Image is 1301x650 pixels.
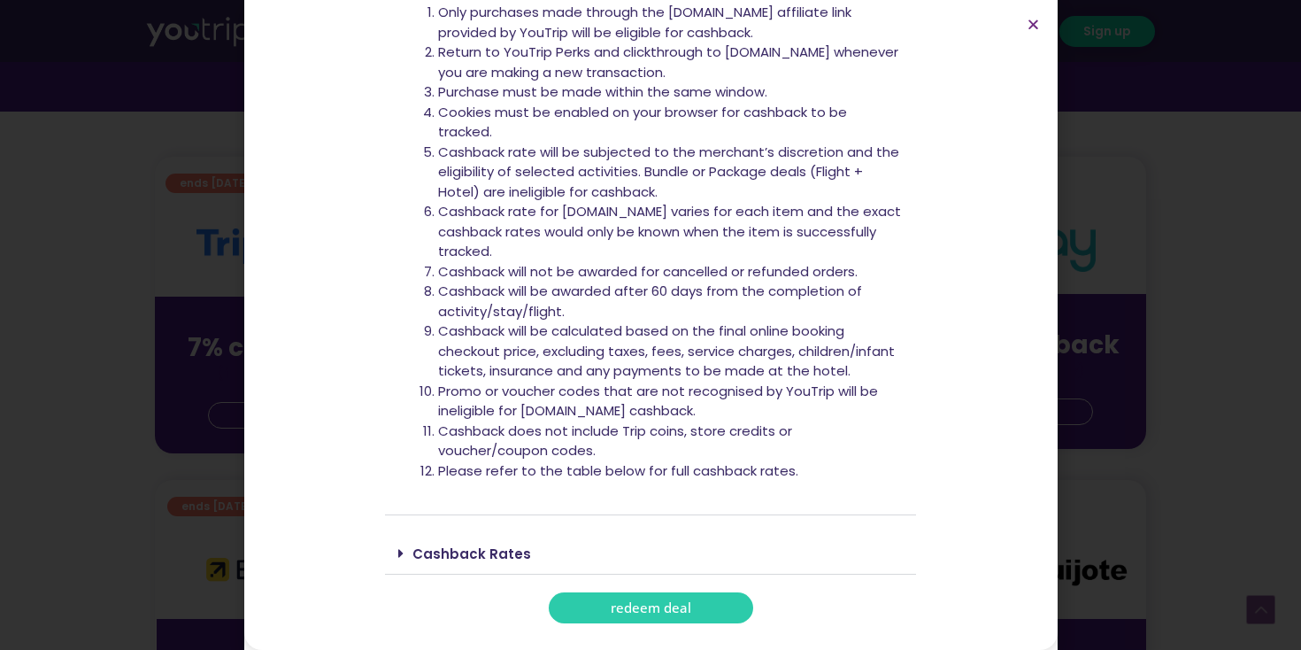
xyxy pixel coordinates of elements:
[438,262,903,282] li: Cashback will not be awarded for cancelled or refunded orders.
[438,143,903,203] li: Cashback rate will be subjected to the merchant’s discretion and the eligibility of selected acti...
[438,103,903,143] li: Cookies must be enabled on your browser for cashback to be tracked.
[438,82,903,103] li: Purchase must be made within the same window.
[438,282,903,321] li: Cashback will be awarded after 60 days from the completion of activity/stay/flight.
[611,601,691,615] span: redeem deal
[1027,18,1040,31] a: Close
[438,422,903,461] li: Cashback does not include Trip coins, store credits or voucher/coupon codes.
[438,321,903,382] li: Cashback will be calculated based on the final online booking checkout price, excluding taxes, fe...
[549,592,753,623] a: redeem deal
[438,202,903,262] li: Cashback rate for [DOMAIN_NAME] varies for each item and the exact cashback rates would only be k...
[385,533,916,575] div: Cashback Rates
[438,461,903,482] li: Please refer to the table below for full cashback rates.
[438,382,903,422] li: Promo or voucher codes that are not recognised by YouTrip will be ineligible for [DOMAIN_NAME] ca...
[438,3,903,43] li: Only purchases made through the [DOMAIN_NAME] affiliate link provided by YouTrip will be eligible...
[438,43,903,82] li: Return to YouTrip Perks and clickthrough to [DOMAIN_NAME] whenever you are making a new transaction.
[412,545,531,563] a: Cashback Rates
